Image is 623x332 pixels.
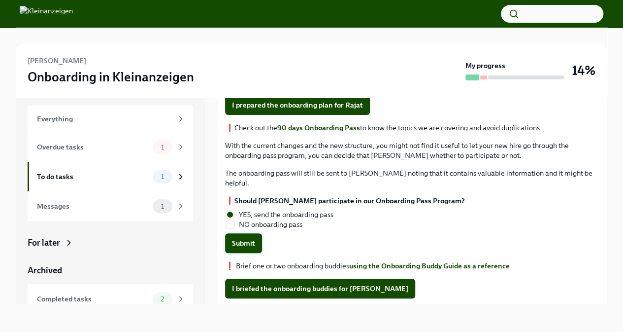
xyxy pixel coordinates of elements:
[232,284,408,294] span: I briefed the onboarding buddies for [PERSON_NAME]
[28,55,86,66] h6: [PERSON_NAME]
[225,95,370,115] button: I prepared the onboarding plan for Rajat
[225,233,262,253] button: Submit
[225,141,599,160] p: With the current changes and the new structure, you might not find it useful to let your new hire...
[232,238,255,248] span: Submit
[349,261,510,270] a: using the Onboarding Buddy Guide as a reference
[239,210,333,220] span: YES, send the onboarding pass
[239,220,302,229] span: NO onboarding pass
[572,62,595,79] h3: 14%
[37,171,149,182] div: To do tasks
[37,201,149,212] div: Messages
[225,123,599,133] p: ❗️Check out the to know the topics we are covering and avoid duplications
[28,264,193,276] a: Archived
[28,237,60,249] div: For later
[225,168,599,188] p: The onboarding pass will still be sent to [PERSON_NAME] noting that it contains valuable informat...
[28,106,193,132] a: Everything
[155,144,170,151] span: 1
[28,237,193,249] a: For later
[28,132,193,162] a: Overdue tasks1
[28,162,193,191] a: To do tasks1
[28,284,193,314] a: Completed tasks2
[155,173,170,181] span: 1
[232,100,363,110] span: I prepared the onboarding plan for Rajat
[277,123,360,132] a: 90 days Onboarding Pass
[225,279,415,298] button: I briefed the onboarding buddies for [PERSON_NAME]
[37,294,149,304] div: Completed tasks
[20,6,73,22] img: Kleinanzeigen
[155,295,170,303] span: 2
[225,196,465,206] label: ❗️Should [PERSON_NAME] participate in our Onboarding Pass Program?
[37,142,149,152] div: Overdue tasks
[465,61,505,71] strong: My progress
[155,203,170,210] span: 1
[225,261,599,271] p: ❗️ Brief one or two onboarding buddies
[37,113,172,124] div: Everything
[28,68,194,86] h3: Onboarding in Kleinanzeigen
[28,191,193,221] a: Messages1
